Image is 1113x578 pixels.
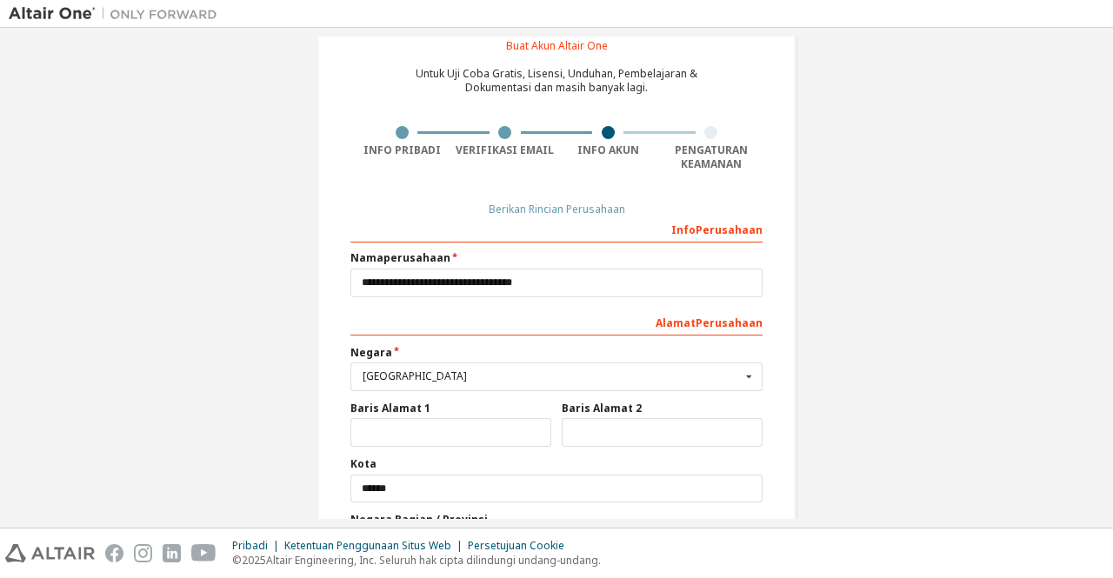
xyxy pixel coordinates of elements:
[350,250,383,265] font: Nama
[577,143,639,157] font: Info Akun
[163,544,181,562] img: linkedin.svg
[284,538,451,553] font: Ketentuan Penggunaan Situs Web
[656,316,696,330] font: Alamat
[675,143,748,171] font: Pengaturan Keamanan
[562,401,642,415] font: Baris Alamat 2
[465,80,648,95] font: Dokumentasi dan masih banyak lagi.
[506,38,608,53] font: Buat Akun Altair One
[350,345,392,360] font: Negara
[350,456,377,471] font: Kota
[350,512,488,527] font: Negara Bagian / Provinsi
[134,544,152,562] img: instagram.svg
[242,553,266,568] font: 2025
[363,143,441,157] font: Info Pribadi
[456,143,554,157] font: Verifikasi Email
[696,316,763,330] font: Perusahaan
[266,553,601,568] font: Altair Engineering, Inc. Seluruh hak cipta dilindungi undang-undang.
[696,223,763,237] font: Perusahaan
[191,544,217,562] img: youtube.svg
[363,369,467,383] font: [GEOGRAPHIC_DATA]
[383,250,450,265] font: perusahaan
[468,538,564,553] font: Persetujuan Cookie
[350,401,430,415] font: Baris Alamat 1
[9,5,226,23] img: Altair Satu
[416,66,697,81] font: Untuk Uji Coba Gratis, Lisensi, Unduhan, Pembelajaran &
[671,223,696,237] font: Info
[232,553,242,568] font: ©
[489,202,625,216] font: Berikan Rincian Perusahaan
[5,544,95,562] img: altair_logo.svg
[232,538,268,553] font: Pribadi
[105,544,123,562] img: facebook.svg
